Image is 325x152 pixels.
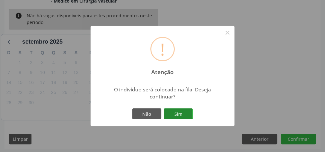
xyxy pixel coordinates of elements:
[146,64,180,75] h2: Atenção
[106,86,219,100] div: O indivíduo será colocado na fila. Deseja continuar?
[164,108,193,119] button: Sim
[160,38,165,60] div: !
[222,27,233,38] button: Close this dialog
[132,108,161,119] button: Não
